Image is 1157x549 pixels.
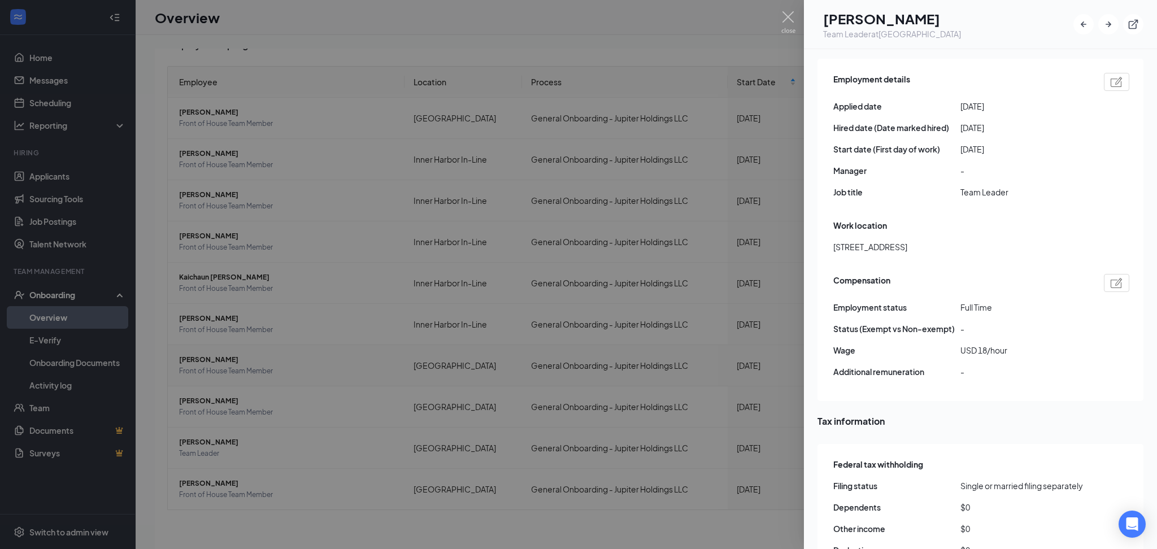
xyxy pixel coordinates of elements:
[823,28,961,40] div: Team Leader at [GEOGRAPHIC_DATA]
[833,186,960,198] span: Job title
[833,73,910,91] span: Employment details
[833,344,960,356] span: Wage
[833,501,960,513] span: Dependents
[960,323,1088,335] span: -
[960,522,1088,535] span: $0
[960,480,1088,492] span: Single or married filing separately
[1078,19,1089,30] svg: ArrowLeftNew
[833,480,960,492] span: Filing status
[833,301,960,313] span: Employment status
[1123,14,1143,34] button: ExternalLink
[1073,14,1094,34] button: ArrowLeftNew
[1098,14,1119,34] button: ArrowRight
[833,121,960,134] span: Hired date (Date marked hired)
[833,458,923,470] span: Federal tax withholding
[817,414,1143,428] span: Tax information
[833,100,960,112] span: Applied date
[960,143,1088,155] span: [DATE]
[1103,19,1114,30] svg: ArrowRight
[833,164,960,177] span: Manager
[1119,511,1146,538] div: Open Intercom Messenger
[960,365,1088,378] span: -
[960,164,1088,177] span: -
[833,143,960,155] span: Start date (First day of work)
[960,344,1088,356] span: USD 18/hour
[1128,19,1139,30] svg: ExternalLink
[823,9,961,28] h1: [PERSON_NAME]
[833,219,887,232] span: Work location
[960,121,1088,134] span: [DATE]
[833,274,890,292] span: Compensation
[960,301,1088,313] span: Full Time
[833,365,960,378] span: Additional remuneration
[960,186,1088,198] span: Team Leader
[833,522,960,535] span: Other income
[833,323,960,335] span: Status (Exempt vs Non-exempt)
[960,100,1088,112] span: [DATE]
[833,241,907,253] span: [STREET_ADDRESS]
[960,501,1088,513] span: $0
